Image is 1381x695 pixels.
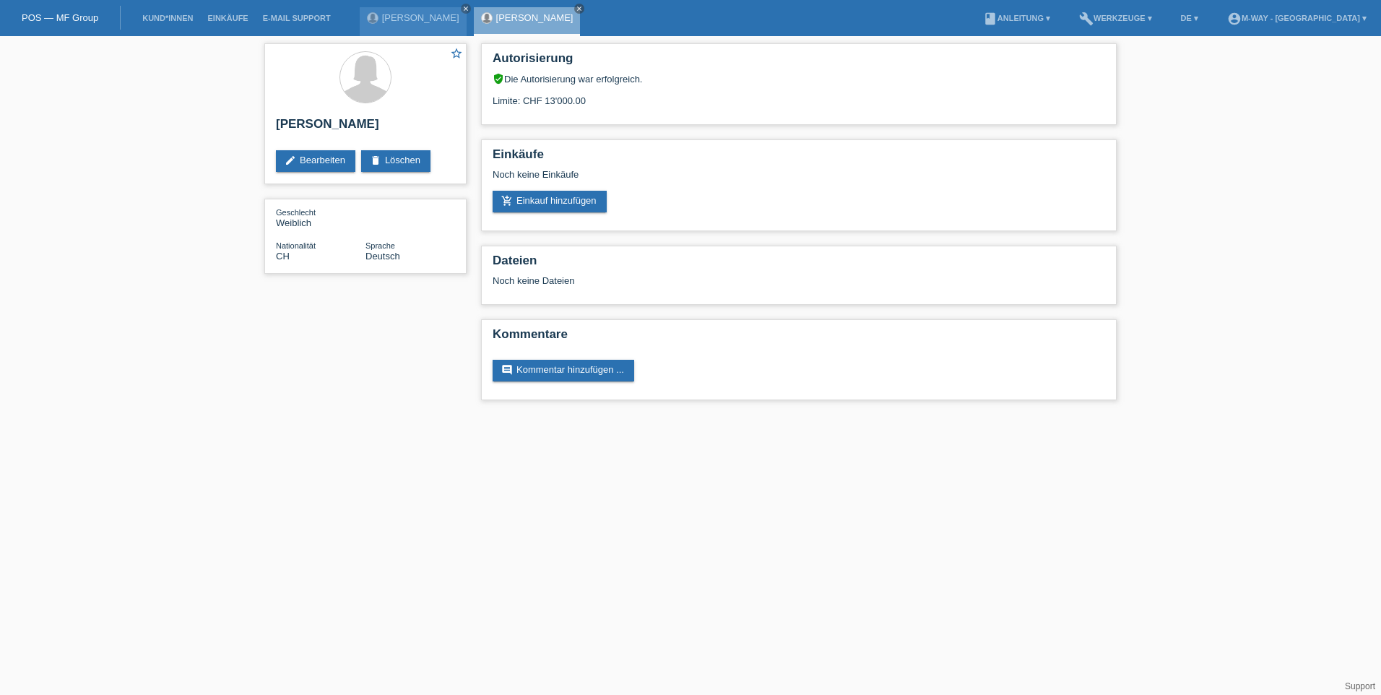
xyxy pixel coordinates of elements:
[574,4,584,14] a: close
[276,207,365,228] div: Weiblich
[501,195,513,207] i: add_shopping_cart
[450,47,463,60] i: star_border
[493,73,1105,85] div: Die Autorisierung war erfolgreich.
[493,73,504,85] i: verified_user
[983,12,997,26] i: book
[501,364,513,376] i: comment
[200,14,255,22] a: Einkäufe
[462,5,469,12] i: close
[1174,14,1205,22] a: DE ▾
[365,241,395,250] span: Sprache
[493,191,607,212] a: add_shopping_cartEinkauf hinzufügen
[285,155,296,166] i: edit
[493,275,934,286] div: Noch keine Dateien
[22,12,98,23] a: POS — MF Group
[493,327,1105,349] h2: Kommentare
[493,360,634,381] a: commentKommentar hinzufügen ...
[256,14,338,22] a: E-Mail Support
[496,12,573,23] a: [PERSON_NAME]
[576,5,583,12] i: close
[461,4,471,14] a: close
[365,251,400,262] span: Deutsch
[493,147,1105,169] h2: Einkäufe
[493,85,1105,106] div: Limite: CHF 13'000.00
[135,14,200,22] a: Kund*innen
[1345,681,1375,691] a: Support
[276,150,355,172] a: editBearbeiten
[493,254,1105,275] h2: Dateien
[450,47,463,62] a: star_border
[493,51,1105,73] h2: Autorisierung
[361,150,430,172] a: deleteLöschen
[1220,14,1374,22] a: account_circlem-way - [GEOGRAPHIC_DATA] ▾
[382,12,459,23] a: [PERSON_NAME]
[493,169,1105,191] div: Noch keine Einkäufe
[276,208,316,217] span: Geschlecht
[276,241,316,250] span: Nationalität
[1079,12,1094,26] i: build
[276,251,290,262] span: Schweiz
[370,155,381,166] i: delete
[976,14,1057,22] a: bookAnleitung ▾
[1227,12,1242,26] i: account_circle
[276,117,455,139] h2: [PERSON_NAME]
[1072,14,1159,22] a: buildWerkzeuge ▾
